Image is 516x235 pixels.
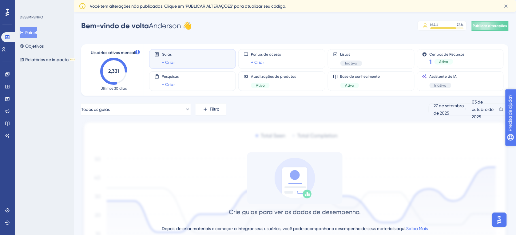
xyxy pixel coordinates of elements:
[162,225,428,232] div: Depois de criar materiais e começar a integrar seus usuários, você pode acompanhar o desempenho d...
[25,42,44,50] font: Objetivos
[431,22,439,27] div: MAU
[81,106,110,113] span: Todos os guias
[108,68,119,74] text: 2,331
[457,23,461,27] font: 78
[251,52,281,57] span: Pontos de acesso
[435,83,447,88] span: Inativo
[439,59,448,64] span: Ativo
[345,83,354,88] span: Ativo
[430,52,465,56] span: Centros de Recursos
[210,106,220,113] span: Filtro
[70,58,75,61] div: BETA
[25,29,37,36] font: Painel
[91,49,137,57] span: Usuários ativos mensais
[251,74,296,79] span: Atualizações de produtos
[434,102,464,117] div: 27 de setembro de 2025
[81,103,191,116] button: Todos os guias
[472,98,499,120] div: 03 de outubro de 2025
[345,61,357,66] span: Inativo
[340,52,362,57] span: Listas
[490,211,509,229] iframe: UserGuiding AI Assistant Launcher
[25,56,69,63] font: Relatórios de impacto
[340,74,380,79] span: Base de conhecimento
[473,23,507,28] span: Publicar alterações
[229,208,361,216] div: Crie guias para ver os dados de desempenho.
[90,2,286,10] span: Você tem alterações não publicadas. Clique em 'PUBLICAR ALTERAÇÕES' para atualizar seu código.
[251,59,264,66] a: + Criar
[81,21,149,30] span: Bem-vindo de volta
[162,59,175,66] a: + Criar
[101,86,127,91] span: Últimos 30 dias
[162,74,179,79] span: Pesquisas
[81,21,192,31] div: Anderson 👋
[457,22,464,27] div: %
[162,81,175,88] a: + Criar
[196,103,226,116] button: Filtro
[20,27,37,38] button: Painel
[20,54,75,65] button: Relatórios de impactoBETA
[20,15,43,20] div: DESEMPENHO
[472,21,509,31] button: Publicar alterações
[256,83,265,88] span: Ativo
[407,226,428,231] a: Saiba Mais
[430,74,457,79] span: Assistente de IA
[20,41,44,52] button: Objetivos
[162,52,175,57] span: Guias
[430,57,432,66] span: 1
[14,2,51,9] span: Precisa de ajuda?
